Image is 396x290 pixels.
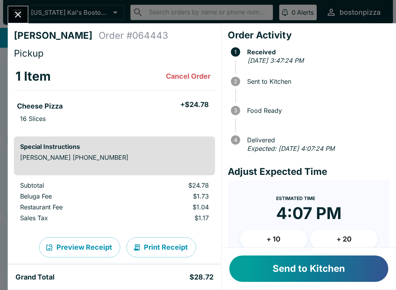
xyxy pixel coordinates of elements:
p: $24.78 [134,181,208,189]
h5: Grand Total [15,273,55,282]
button: + 20 [310,230,377,249]
button: Preview Receipt [39,237,120,257]
p: Restaurant Fee [20,203,121,211]
time: 4:07 PM [276,203,341,223]
text: 3 [234,107,237,114]
p: Beluga Fee [20,192,121,200]
table: orders table [14,181,215,225]
span: Pickup [14,48,44,59]
text: 2 [234,78,237,85]
table: orders table [14,62,215,130]
span: Sent to Kitchen [243,78,390,85]
h4: [PERSON_NAME] [14,30,99,41]
p: Subtotal [20,181,121,189]
button: Close [8,6,28,23]
button: Cancel Order [163,69,213,84]
h4: Adjust Expected Time [228,166,390,178]
button: Send to Kitchen [229,255,388,282]
button: + 10 [240,230,307,249]
h5: Cheese Pizza [17,102,63,111]
span: Estimated Time [276,195,315,201]
h5: $28.72 [189,273,213,282]
p: [PERSON_NAME] [PHONE_NUMBER] [20,154,209,161]
h3: 1 Item [15,69,51,84]
p: Sales Tax [20,214,121,222]
span: Received [243,48,390,55]
text: 1 [234,49,237,55]
em: Expected: [DATE] 4:07:24 PM [247,145,335,152]
h4: Order # 064443 [99,30,168,41]
p: $1.17 [134,214,208,222]
h4: Order Activity [228,29,390,41]
button: Print Receipt [126,237,196,257]
p: 16 Slices [20,115,46,123]
p: $1.04 [134,203,208,211]
em: [DATE] 3:47:24 PM [247,57,304,64]
text: 4 [234,137,237,143]
h6: Special Instructions [20,143,209,150]
span: Food Ready [243,107,390,114]
p: $1.73 [134,192,208,200]
span: Delivered [243,136,390,143]
h5: + $24.78 [180,100,209,109]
